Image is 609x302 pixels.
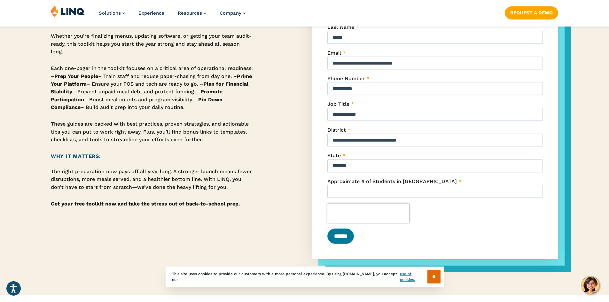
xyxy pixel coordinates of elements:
nav: Primary Navigation [99,5,246,26]
span: District [327,127,346,133]
span: State [327,152,341,159]
a: Company [220,10,246,16]
nav: Button Navigation [505,5,558,19]
button: Hello, have a question? Let’s chat. [582,276,599,294]
a: Resources [178,10,206,16]
strong: Pin Down Compliance [51,97,223,110]
a: Experience [138,10,164,16]
span: Phone Number [327,75,365,81]
a: use of cookies. [400,271,427,283]
p: Each one-pager in the toolkit focuses on a critical area of operational readiness: – – Train staf... [51,65,254,111]
strong: Promote Participation [51,89,223,102]
h2: Why It Matters: [51,152,254,160]
div: This site uses cookies to provide our customers with a more personal experience. By using [DOMAIN... [166,267,444,287]
iframe: reCAPTCHA [327,204,409,223]
span: Solutions [99,10,121,16]
p: These guides are packed with best practices, proven strategies, and actionable tips you can put t... [51,120,254,143]
strong: Prime Your Platform [51,73,252,87]
span: Last Name [327,24,354,30]
img: LINQ | K‑12 Software [51,5,85,17]
span: Email [327,50,341,56]
a: Request a Demo [505,6,558,19]
span: Resources [178,10,202,16]
span: Company [220,10,241,16]
span: Approximate # of Students in [GEOGRAPHIC_DATA] [327,178,457,184]
span: Job Title [327,101,349,107]
strong: Plan for Financial Stability [51,81,248,95]
strong: Get your free toolkit now and take the stress out of back-to-school prep. [51,201,240,207]
a: Solutions [99,10,125,16]
strong: Prep Your People [54,73,98,79]
p: The right preparation now pays off all year long. A stronger launch means fewer disruptions, more... [51,168,254,191]
p: Whether you’re finalizing menus, updating software, or getting your team audit-ready, this toolki... [51,32,254,56]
